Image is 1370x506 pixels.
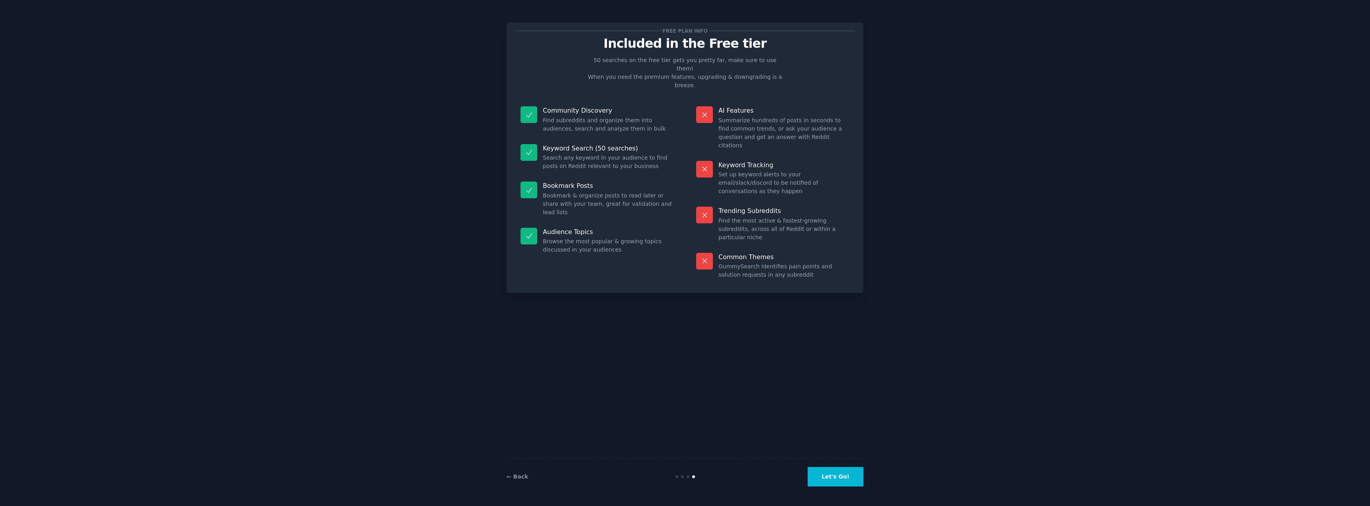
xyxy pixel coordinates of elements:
[543,116,674,133] dd: Find subreddits and organize them into audiences, search and analyze them in bulk
[543,228,674,236] p: Audience Topics
[718,116,849,150] dd: Summarize hundreds of posts in seconds to find common trends, or ask your audience a question and...
[543,106,674,115] p: Community Discovery
[543,154,674,170] dd: Search any keyword in your audience to find posts on Reddit relevant to your business
[808,467,863,486] button: Let's Go!
[515,37,855,51] p: Included in the Free tier
[543,191,674,217] dd: Bookmark & organize posts to read later or share with your team, great for validation and lead lists
[718,161,849,169] p: Keyword Tracking
[543,144,674,152] p: Keyword Search (50 searches)
[543,182,674,190] p: Bookmark Posts
[543,237,674,254] dd: Browse the most popular & growing topics discussed in your audiences
[718,170,849,195] dd: Set up keyword alerts to your email/slack/discord to be notified of conversations as they happen
[507,473,528,480] a: ← Back
[661,27,709,35] span: Free plan info
[718,217,849,242] dd: Find the most active & fastest-growing subreddits, across all of Reddit or within a particular niche
[718,253,849,261] p: Common Themes
[585,56,785,90] p: 50 searches on the free tier gets you pretty far, make sure to use them! When you need the premiu...
[718,207,849,215] p: Trending Subreddits
[718,106,849,115] p: AI Features
[718,262,849,279] dd: GummySearch identifies pain points and solution requests in any subreddit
